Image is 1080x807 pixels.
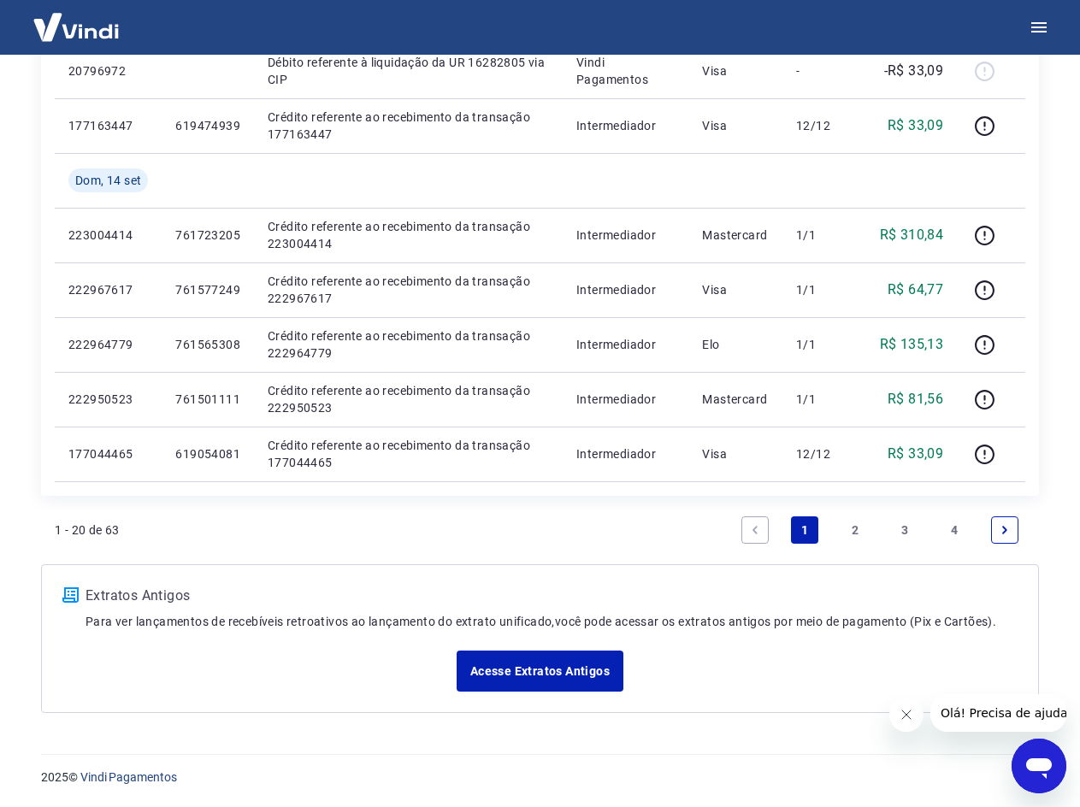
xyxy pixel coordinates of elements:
p: 222964779 [68,336,148,353]
p: 761565308 [175,336,240,353]
ul: Pagination [735,510,1025,551]
p: Vindi Pagamentos [576,54,675,88]
img: Vindi [21,1,132,53]
p: -R$ 33,09 [884,61,944,81]
p: Intermediador [576,281,675,298]
p: R$ 310,84 [880,225,944,245]
p: 222967617 [68,281,148,298]
a: Next page [991,516,1018,544]
p: 177044465 [68,445,148,462]
span: Dom, 14 set [75,172,141,189]
p: 222950523 [68,391,148,408]
iframe: Fechar mensagem [889,698,924,732]
img: ícone [62,587,79,603]
p: 12/12 [796,445,847,462]
p: 1/1 [796,336,847,353]
p: Para ver lançamentos de recebíveis retroativos ao lançamento do extrato unificado, você pode aces... [86,613,1018,630]
p: Crédito referente ao recebimento da transação 177163447 [268,109,549,143]
a: Vindi Pagamentos [80,770,177,784]
p: R$ 33,09 [888,115,943,136]
p: 12/12 [796,117,847,134]
p: 20796972 [68,62,148,80]
a: Page 3 [891,516,918,544]
p: 1/1 [796,227,847,244]
p: 223004414 [68,227,148,244]
p: Visa [702,62,769,80]
p: Crédito referente ao recebimento da transação 222964779 [268,327,549,362]
p: 1/1 [796,391,847,408]
p: Crédito referente ao recebimento da transação 223004414 [268,218,549,252]
a: Page 1 is your current page [791,516,818,544]
p: R$ 135,13 [880,334,944,355]
p: Visa [702,117,769,134]
p: Mastercard [702,227,769,244]
p: Crédito referente ao recebimento da transação 222967617 [268,273,549,307]
a: Acesse Extratos Antigos [457,651,623,692]
p: R$ 33,09 [888,444,943,464]
p: Intermediador [576,336,675,353]
p: 2025 © [41,769,1039,786]
p: Crédito referente ao recebimento da transação 222950523 [268,382,549,416]
iframe: Botão para abrir a janela de mensagens [1012,739,1066,793]
iframe: Mensagem da empresa [930,694,1066,732]
p: R$ 64,77 [888,280,943,300]
p: Intermediador [576,117,675,134]
p: Intermediador [576,227,675,244]
span: Olá! Precisa de ajuda? [10,12,144,26]
p: 761501111 [175,391,240,408]
a: Page 2 [841,516,869,544]
p: 761577249 [175,281,240,298]
p: 177163447 [68,117,148,134]
p: Visa [702,445,769,462]
p: Mastercard [702,391,769,408]
p: Crédito referente ao recebimento da transação 177044465 [268,437,549,471]
p: 619054081 [175,445,240,462]
p: 1 - 20 de 63 [55,521,120,539]
p: Extratos Antigos [86,586,1018,606]
p: - [796,62,847,80]
p: Visa [702,281,769,298]
a: Previous page [741,516,769,544]
a: Page 4 [941,516,969,544]
p: Intermediador [576,391,675,408]
p: Débito referente à liquidação da UR 16282805 via CIP [268,54,549,88]
p: 1/1 [796,281,847,298]
p: Elo [702,336,769,353]
p: 619474939 [175,117,240,134]
p: 761723205 [175,227,240,244]
p: Intermediador [576,445,675,462]
p: R$ 81,56 [888,389,943,409]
